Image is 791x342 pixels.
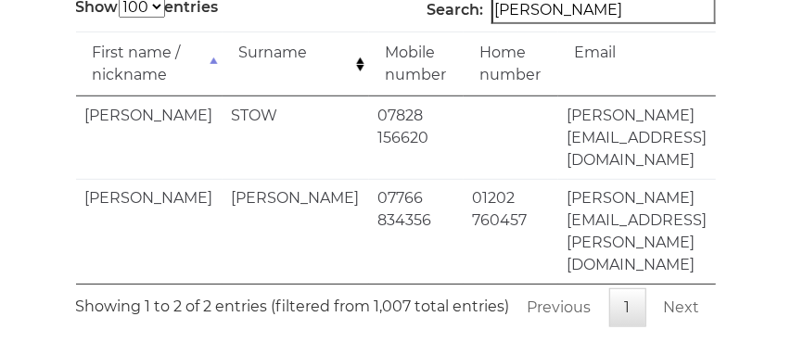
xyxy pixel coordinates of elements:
td: Surname: activate to sort column ascending [223,32,369,96]
td: Home number [464,32,558,96]
td: Email [558,32,717,96]
td: 07828 156620 [369,96,464,179]
td: 01202 760457 [464,179,558,284]
td: [PERSON_NAME] [76,96,223,179]
div: Showing 1 to 2 of 2 entries (filtered from 1,007 total entries) [76,285,510,318]
td: First name / nickname: activate to sort column descending [76,32,223,96]
td: [PERSON_NAME][EMAIL_ADDRESS][DOMAIN_NAME] [558,96,717,179]
td: [PERSON_NAME] [76,179,223,284]
td: [PERSON_NAME] [223,179,369,284]
td: [PERSON_NAME][EMAIL_ADDRESS][PERSON_NAME][DOMAIN_NAME] [558,179,717,284]
td: 07766 834356 [369,179,464,284]
a: 1 [609,288,646,327]
a: Previous [512,288,607,327]
a: Next [648,288,716,327]
td: Mobile number [369,32,464,96]
td: STOW [223,96,369,179]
